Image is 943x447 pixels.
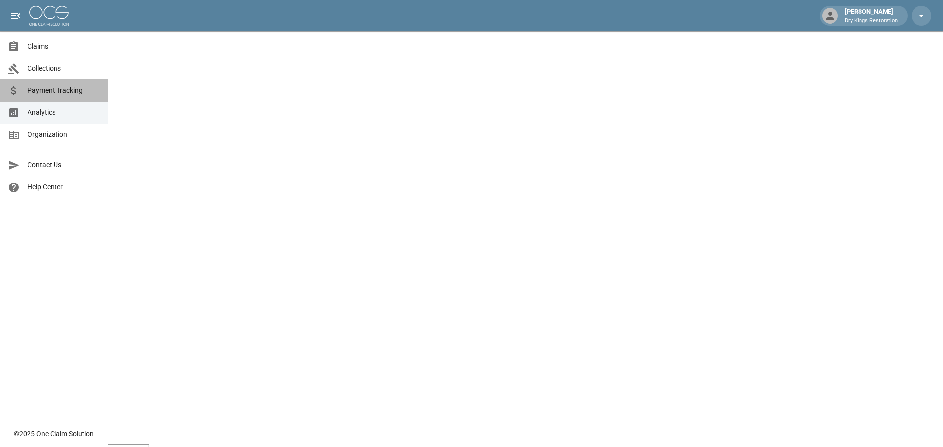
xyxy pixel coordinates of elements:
[841,7,902,25] div: [PERSON_NAME]
[28,63,100,74] span: Collections
[28,41,100,52] span: Claims
[28,107,100,118] span: Analytics
[28,85,100,96] span: Payment Tracking
[6,6,26,26] button: open drawer
[29,6,69,26] img: ocs-logo-white-transparent.png
[108,31,943,444] iframe: Embedded Dashboard
[14,429,94,439] div: © 2025 One Claim Solution
[28,130,100,140] span: Organization
[28,182,100,192] span: Help Center
[845,17,898,25] p: Dry Kings Restoration
[28,160,100,170] span: Contact Us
